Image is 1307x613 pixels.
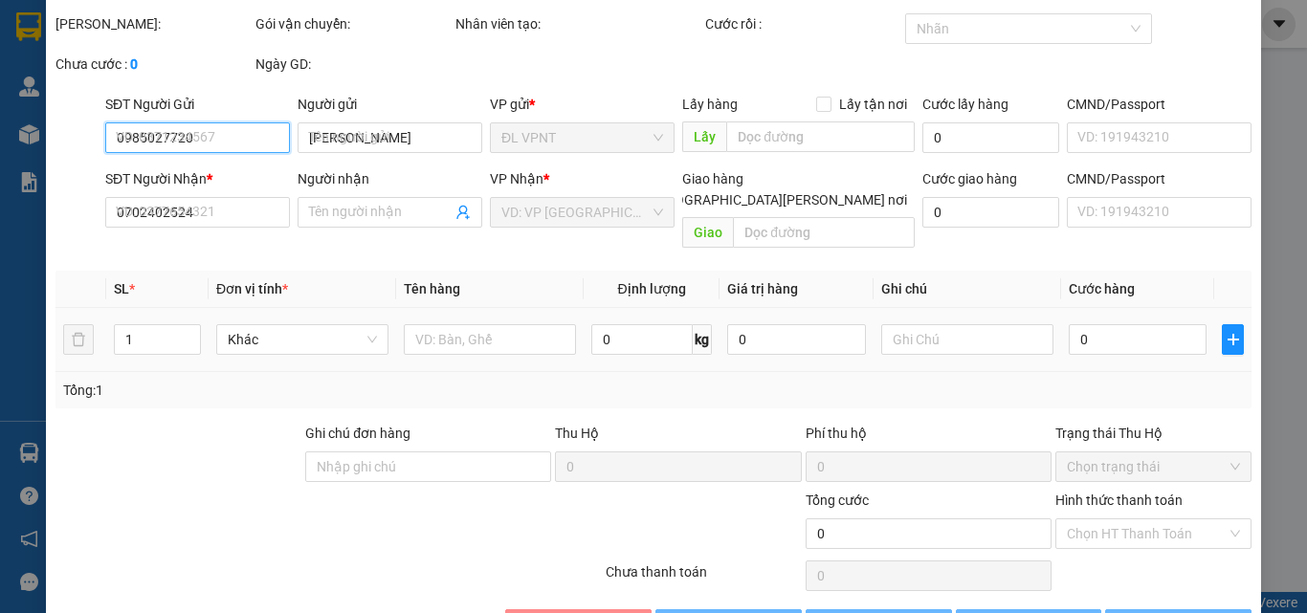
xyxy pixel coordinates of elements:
span: Lấy [682,121,726,152]
div: Nhân viên tạo: [455,13,701,34]
span: user-add [455,205,471,220]
span: up [185,328,196,339]
label: Cước lấy hàng [922,97,1008,112]
span: Giao hàng [682,171,743,186]
span: Lấy tận nơi [831,94,915,115]
div: CMND/Passport [1067,168,1252,189]
span: Chọn trạng thái [1067,452,1240,481]
span: Cước hàng [1069,281,1135,296]
div: SĐT Người Gửi [105,94,290,115]
span: Decrease Value [179,339,200,354]
span: Giá trị hàng [727,281,798,296]
span: ĐL VPNT [501,123,663,152]
input: VD: Bàn, Ghế [404,324,576,355]
span: down [185,341,196,353]
div: Gói vận chuyển: [255,13,452,34]
span: Đơn vị tính [216,281,288,296]
label: Cước giao hàng [922,171,1017,186]
div: Phí thu hộ [806,423,1052,451]
input: Ghi chú đơn hàng [305,451,551,482]
button: delete [63,324,94,355]
div: Ngày GD: [255,54,452,75]
span: Increase Value [179,325,200,339]
input: Dọc đường [726,121,915,152]
div: CMND/Passport [1067,94,1252,115]
span: Giao [682,217,733,248]
th: Ghi chú [874,271,1061,308]
div: Cước rồi : [705,13,901,34]
span: Khác [228,325,377,354]
div: Người gửi [298,94,482,115]
span: Lấy hàng [682,97,738,112]
div: Trạng thái Thu Hộ [1055,423,1252,444]
input: Cước giao hàng [922,197,1059,228]
button: plus [1222,324,1244,355]
b: 0 [130,56,138,72]
label: Hình thức thanh toán [1055,493,1183,508]
span: Định lượng [617,281,685,296]
span: Tổng cước [806,493,869,508]
span: plus [1223,332,1243,347]
div: Chưa cước : [55,54,252,75]
span: [GEOGRAPHIC_DATA][PERSON_NAME] nơi [646,189,915,210]
input: Dọc đường [733,217,915,248]
div: [PERSON_NAME]: [55,13,252,34]
span: SL [114,281,129,296]
div: VP gửi [490,94,675,115]
span: Tên hàng [404,281,460,296]
span: VP Nhận [490,171,543,186]
input: Ghi Chú [881,324,1053,355]
div: Người nhận [298,168,482,189]
div: Tổng: 1 [63,380,506,401]
input: Cước lấy hàng [922,122,1059,153]
span: Thu Hộ [555,426,599,441]
div: SĐT Người Nhận [105,168,290,189]
div: Chưa thanh toán [604,561,804,595]
span: kg [693,324,712,355]
label: Ghi chú đơn hàng [305,426,410,441]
